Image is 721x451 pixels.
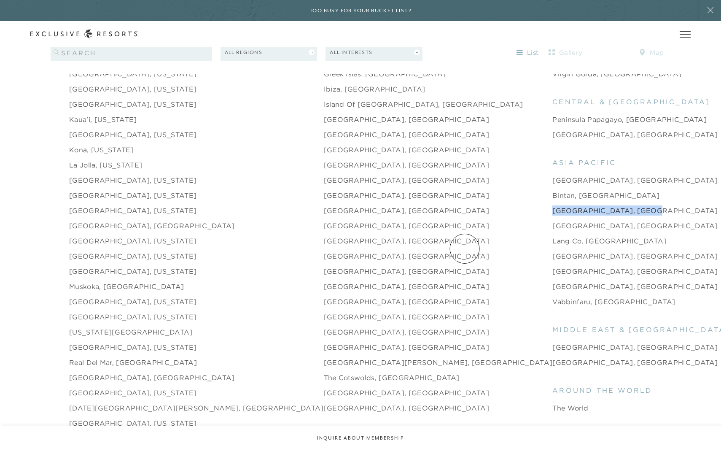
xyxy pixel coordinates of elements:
[326,44,422,61] button: All Interests
[324,388,490,398] a: [GEOGRAPHIC_DATA], [GEOGRAPHIC_DATA]
[552,205,718,216] a: [GEOGRAPHIC_DATA], [GEOGRAPHIC_DATA]
[69,130,196,140] a: [GEOGRAPHIC_DATA], [US_STATE]
[552,236,666,246] a: Lang Co, [GEOGRAPHIC_DATA]
[69,190,196,200] a: [GEOGRAPHIC_DATA], [US_STATE]
[324,373,460,383] a: The Cotswolds, [GEOGRAPHIC_DATA]
[69,357,197,367] a: Real del Mar, [GEOGRAPHIC_DATA]
[508,46,546,59] button: list
[552,157,616,167] span: asia pacific
[552,342,718,352] a: [GEOGRAPHIC_DATA], [GEOGRAPHIC_DATA]
[69,236,196,246] a: [GEOGRAPHIC_DATA], [US_STATE]
[69,145,134,155] a: Kona, [US_STATE]
[552,281,718,292] a: [GEOGRAPHIC_DATA], [GEOGRAPHIC_DATA]
[552,357,718,367] a: [GEOGRAPHIC_DATA], [GEOGRAPHIC_DATA]
[324,297,490,307] a: [GEOGRAPHIC_DATA], [GEOGRAPHIC_DATA]
[552,297,675,307] a: Vabbinfaru, [GEOGRAPHIC_DATA]
[69,418,196,428] a: [GEOGRAPHIC_DATA], [US_STATE]
[221,44,317,61] button: All Regions
[69,327,193,337] a: [US_STATE][GEOGRAPHIC_DATA]
[552,130,718,140] a: [GEOGRAPHIC_DATA], [GEOGRAPHIC_DATA]
[552,403,588,413] a: The World
[324,403,490,413] a: [GEOGRAPHIC_DATA], [GEOGRAPHIC_DATA]
[324,160,490,170] a: [GEOGRAPHIC_DATA], [GEOGRAPHIC_DATA]
[69,403,324,413] a: [DATE][GEOGRAPHIC_DATA][PERSON_NAME], [GEOGRAPHIC_DATA]
[552,114,707,124] a: Peninsula Papagayo, [GEOGRAPHIC_DATA]
[324,327,490,337] a: [GEOGRAPHIC_DATA], [GEOGRAPHIC_DATA]
[69,251,196,261] a: [GEOGRAPHIC_DATA], [US_STATE]
[309,7,412,15] h6: Too busy for your bucket list?
[324,221,490,231] a: [GEOGRAPHIC_DATA], [GEOGRAPHIC_DATA]
[69,114,137,124] a: Kaua'i, [US_STATE]
[324,266,490,276] a: [GEOGRAPHIC_DATA], [GEOGRAPHIC_DATA]
[69,388,196,398] a: [GEOGRAPHIC_DATA], [US_STATE]
[69,297,196,307] a: [GEOGRAPHIC_DATA], [US_STATE]
[324,130,490,140] a: [GEOGRAPHIC_DATA], [GEOGRAPHIC_DATA]
[324,99,523,109] a: Island of [GEOGRAPHIC_DATA], [GEOGRAPHIC_DATA]
[324,175,490,185] a: [GEOGRAPHIC_DATA], [GEOGRAPHIC_DATA]
[69,160,142,170] a: La Jolla, [US_STATE]
[324,357,553,367] a: [GEOGRAPHIC_DATA][PERSON_NAME], [GEOGRAPHIC_DATA]
[552,97,710,107] span: central & [GEOGRAPHIC_DATA]
[69,281,184,292] a: Muskoka, [GEOGRAPHIC_DATA]
[324,251,490,261] a: [GEOGRAPHIC_DATA], [GEOGRAPHIC_DATA]
[632,46,670,59] button: map
[552,175,718,185] a: [GEOGRAPHIC_DATA], [GEOGRAPHIC_DATA]
[324,205,490,216] a: [GEOGRAPHIC_DATA], [GEOGRAPHIC_DATA]
[680,31,691,37] button: Open navigation
[51,44,212,61] input: search
[69,373,235,383] a: [GEOGRAPHIC_DATA], [GEOGRAPHIC_DATA]
[324,236,490,246] a: [GEOGRAPHIC_DATA], [GEOGRAPHIC_DATA]
[69,99,196,109] a: [GEOGRAPHIC_DATA], [US_STATE]
[324,190,490,200] a: [GEOGRAPHIC_DATA], [GEOGRAPHIC_DATA]
[69,221,235,231] a: [GEOGRAPHIC_DATA], [GEOGRAPHIC_DATA]
[69,266,196,276] a: [GEOGRAPHIC_DATA], [US_STATE]
[324,312,490,322] a: [GEOGRAPHIC_DATA], [GEOGRAPHIC_DATA]
[324,342,490,352] a: [GEOGRAPHIC_DATA], [GEOGRAPHIC_DATA]
[324,281,490,292] a: [GEOGRAPHIC_DATA], [GEOGRAPHIC_DATA]
[552,266,718,276] a: [GEOGRAPHIC_DATA], [GEOGRAPHIC_DATA]
[69,312,196,322] a: [GEOGRAPHIC_DATA], [US_STATE]
[69,342,196,352] a: [GEOGRAPHIC_DATA], [US_STATE]
[552,190,659,200] a: Bintan, [GEOGRAPHIC_DATA]
[552,221,718,231] a: [GEOGRAPHIC_DATA], [GEOGRAPHIC_DATA]
[69,84,196,94] a: [GEOGRAPHIC_DATA], [US_STATE]
[69,175,196,185] a: [GEOGRAPHIC_DATA], [US_STATE]
[546,46,584,59] button: gallery
[552,251,718,261] a: [GEOGRAPHIC_DATA], [GEOGRAPHIC_DATA]
[324,114,490,124] a: [GEOGRAPHIC_DATA], [GEOGRAPHIC_DATA]
[324,84,425,94] a: Ibiza, [GEOGRAPHIC_DATA]
[324,145,490,155] a: [GEOGRAPHIC_DATA], [GEOGRAPHIC_DATA]
[552,385,652,395] span: around the world
[69,205,196,216] a: [GEOGRAPHIC_DATA], [US_STATE]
